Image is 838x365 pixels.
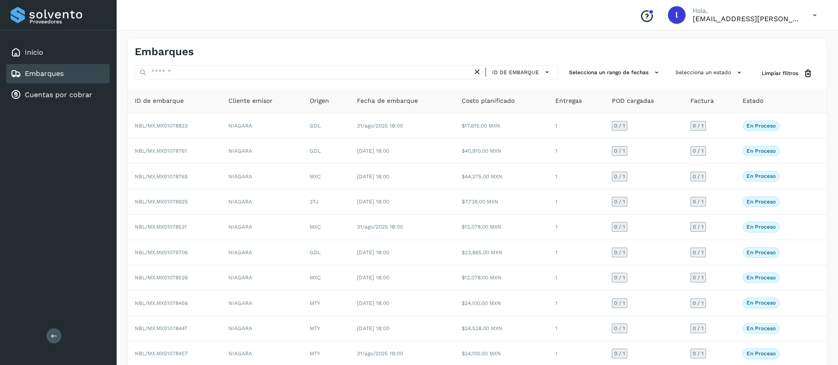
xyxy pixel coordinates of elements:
span: 0 / 1 [693,199,704,204]
td: 1 [548,265,605,290]
td: GDL [303,139,349,164]
td: $24,528.00 MXN [455,316,548,341]
td: GDL [303,240,349,265]
p: Proveedores [30,19,106,25]
p: En proceso [747,148,776,154]
span: 0 / 1 [614,351,625,356]
span: 0 / 1 [693,148,704,154]
span: 0 / 1 [614,224,625,230]
td: $12,078.00 MXN [455,265,548,290]
span: Estado [743,96,763,105]
p: En proceso [747,199,776,205]
span: Costo planificado [462,96,515,105]
span: NBL/MX.MX51078457 [135,350,188,357]
span: Cliente emisor [228,96,273,105]
td: NIAGARA [221,316,303,341]
span: 31/ago/2025 18:00 [357,350,403,357]
span: 31/ago/2025 18:00 [357,224,403,230]
td: 1 [548,189,605,214]
span: [DATE] 18:00 [357,275,389,281]
h4: Embarques [135,45,194,58]
button: Selecciona un estado [672,65,747,80]
span: Factura [690,96,714,105]
td: 1 [548,164,605,189]
p: En proceso [747,300,776,306]
span: 0 / 1 [614,301,625,306]
td: $7,738.00 MXN [455,189,548,214]
div: Embarques [6,64,110,83]
span: NBL/MX.MX51078531 [135,224,187,230]
span: Entregas [555,96,582,105]
span: [DATE] 18:00 [357,148,389,154]
td: 1 [548,214,605,240]
span: 0 / 1 [614,123,625,128]
td: 1 [548,139,605,164]
td: MXC [303,214,349,240]
td: NIAGARA [221,113,303,139]
p: Hola, [693,7,799,15]
span: Origen [310,96,329,105]
span: NBL/MX.MX51078447 [135,325,187,331]
a: Cuentas por cobrar [25,90,92,99]
span: NBL/MX.MX51078526 [135,275,188,281]
div: Inicio [6,43,110,62]
span: NBL/MX.MX51078833 [135,123,188,129]
td: $17,615.00 MXN [455,113,548,139]
span: 0 / 1 [693,174,704,179]
span: 0 / 1 [614,199,625,204]
button: ID de embarque [489,66,554,79]
td: GDL [303,113,349,139]
div: Cuentas por cobrar [6,85,110,105]
span: [DATE] 18:00 [357,249,389,256]
span: 31/ago/2025 18:00 [357,123,403,129]
p: En proceso [747,325,776,331]
td: NIAGARA [221,139,303,164]
span: Limpiar filtros [762,69,798,77]
span: 0 / 1 [693,301,704,306]
span: [DATE] 18:00 [357,199,389,205]
td: 3TJ [303,189,349,214]
span: ID de embarque [492,68,539,76]
span: [DATE] 18:00 [357,325,389,331]
span: 0 / 1 [614,250,625,255]
span: ID de embarque [135,96,184,105]
button: Limpiar filtros [755,65,820,82]
td: MTY [303,290,349,316]
span: NBL/MX.MX51079706 [135,249,188,256]
span: NBL/MX.MX51078765 [135,173,188,180]
span: Fecha de embarque [357,96,418,105]
td: NIAGARA [221,265,303,290]
span: [DATE] 18:00 [357,300,389,306]
td: NIAGARA [221,214,303,240]
span: 0 / 1 [614,174,625,179]
span: 0 / 1 [614,326,625,331]
td: $12,078.00 MXN [455,214,548,240]
p: En proceso [747,350,776,357]
span: 0 / 1 [693,275,704,280]
td: 1 [548,316,605,341]
td: NIAGARA [221,290,303,316]
span: 0 / 1 [693,351,704,356]
p: En proceso [747,224,776,230]
td: $24,100.00 MXN [455,290,548,316]
span: NBL/MX.MX51078761 [135,148,187,154]
td: 1 [548,290,605,316]
td: NIAGARA [221,189,303,214]
p: lauraamalia.castillo@xpertal.com [693,15,799,23]
span: 0 / 1 [614,148,625,154]
p: En proceso [747,123,776,129]
span: 0 / 1 [693,326,704,331]
p: En proceso [747,173,776,179]
span: 0 / 1 [614,275,625,280]
td: 1 [548,240,605,265]
span: [DATE] 18:00 [357,173,389,180]
p: En proceso [747,249,776,256]
span: POD cargadas [612,96,654,105]
td: NIAGARA [221,164,303,189]
p: En proceso [747,275,776,281]
span: NBL/MX.MX51078925 [135,199,188,205]
td: NIAGARA [221,240,303,265]
span: NBL/MX.MX51078456 [135,300,188,306]
td: $40,910.00 MXN [455,139,548,164]
a: Inicio [25,48,43,56]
